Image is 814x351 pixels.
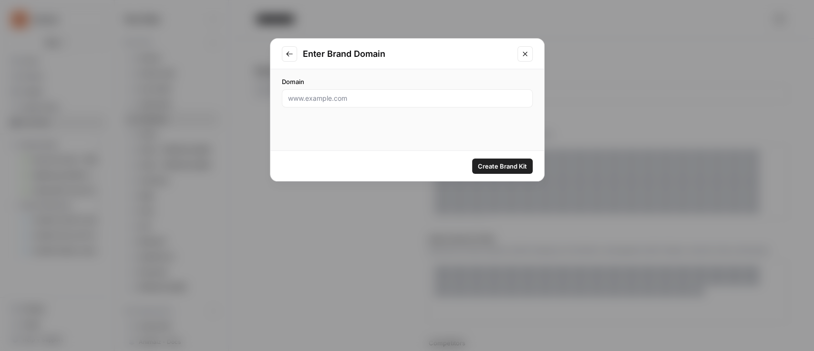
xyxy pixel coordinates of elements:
input: www.example.com [288,94,526,103]
button: Create Brand Kit [472,159,533,174]
span: Create Brand Kit [478,161,527,171]
button: Close modal [517,46,533,62]
label: Domain [282,77,533,86]
h2: Enter Brand Domain [303,47,512,61]
button: Go to previous step [282,46,297,62]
